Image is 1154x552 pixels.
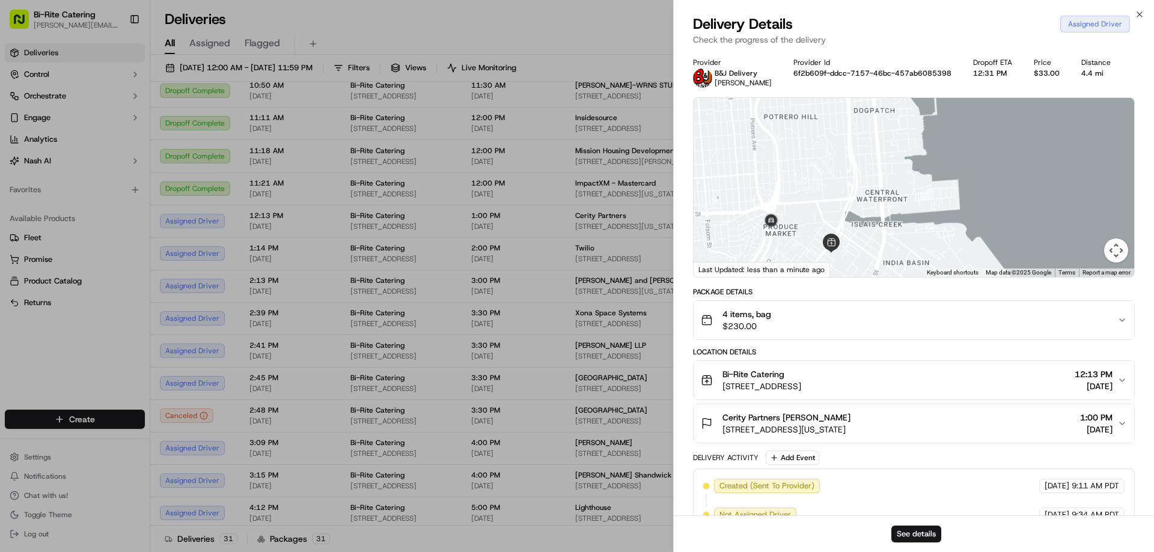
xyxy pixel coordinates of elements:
[986,269,1051,276] span: Map data ©2025 Google
[1081,68,1113,78] div: 4.4 mi
[719,509,791,520] span: Not Assigned Driver
[24,174,92,186] span: Knowledge Base
[41,127,152,136] div: We're available if you need us!
[722,380,801,392] span: [STREET_ADDRESS]
[41,115,197,127] div: Start new chat
[715,78,772,88] span: [PERSON_NAME]
[973,58,1015,67] div: Dropoff ETA
[722,411,850,423] span: Cerity Partners [PERSON_NAME]
[1034,68,1062,78] div: $33.00
[31,77,216,90] input: Got a question? Start typing here...
[715,68,772,78] p: B&J Delivery
[927,268,978,277] button: Keyboard shortcuts
[1034,58,1062,67] div: Price
[1075,380,1113,392] span: [DATE]
[766,450,819,465] button: Add Event
[694,262,830,277] div: Last Updated: less than a minute ago
[1045,509,1069,520] span: [DATE]
[719,481,814,491] span: Created (Sent To Provider)
[694,301,1134,339] button: 4 items, bag$230.00
[722,320,771,332] span: $230.00
[12,115,34,136] img: 1736555255976-a54dd68f-1ca7-489b-9aae-adbdc363a1c4
[693,68,712,88] img: profile_bj_cartwheel_2man.png
[697,261,736,277] a: Open this area in Google Maps (opens a new window)
[114,174,193,186] span: API Documentation
[694,361,1134,399] button: Bi-Rite Catering[STREET_ADDRESS]12:13 PM[DATE]
[1075,368,1113,380] span: 12:13 PM
[85,203,145,213] a: Powered byPylon
[12,175,22,185] div: 📗
[793,58,954,67] div: Provider Id
[973,68,1015,78] div: 12:31 PM
[693,58,774,67] div: Provider
[1058,269,1075,276] a: Terms (opens in new tab)
[693,34,1135,46] p: Check the progress of the delivery
[12,12,36,36] img: Nash
[694,404,1134,443] button: Cerity Partners [PERSON_NAME][STREET_ADDRESS][US_STATE]1:00 PM[DATE]
[693,453,759,463] div: Delivery Activity
[693,347,1135,357] div: Location Details
[693,14,793,34] span: Delivery Details
[1072,509,1119,520] span: 9:34 AM PDT
[7,169,97,191] a: 📗Knowledge Base
[1072,481,1119,491] span: 9:11 AM PDT
[693,287,1135,297] div: Package Details
[102,175,111,185] div: 💻
[1082,269,1131,276] a: Report a map error
[12,48,219,67] p: Welcome 👋
[97,169,198,191] a: 💻API Documentation
[204,118,219,133] button: Start new chat
[1045,481,1069,491] span: [DATE]
[120,204,145,213] span: Pylon
[793,68,951,78] button: 6f2b609f-ddcc-7157-46bc-457ab6085398
[722,423,850,435] span: [STREET_ADDRESS][US_STATE]
[1080,411,1113,423] span: 1:00 PM
[1104,238,1128,262] button: Map camera controls
[1081,58,1113,67] div: Distance
[891,526,941,542] button: See details
[722,308,771,320] span: 4 items, bag
[722,368,784,380] span: Bi-Rite Catering
[1080,423,1113,435] span: [DATE]
[697,261,736,277] img: Google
